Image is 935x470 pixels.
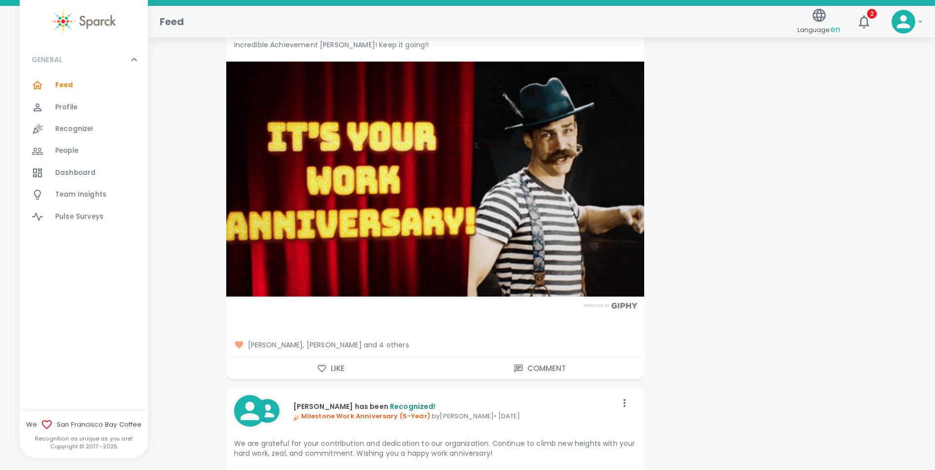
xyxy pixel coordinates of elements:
[20,419,148,431] span: We San Francisco Bay Coffee
[831,24,840,35] span: en
[797,23,840,36] span: Language:
[20,162,148,184] a: Dashboard
[32,55,62,65] p: GENERAL
[55,124,94,134] span: Recognize!
[55,190,106,200] span: Team Insights
[52,10,116,33] img: Sparck logo
[581,302,640,309] img: Powered by GIPHY
[867,9,877,19] span: 2
[55,80,73,90] span: Feed
[20,118,148,140] a: Recognize!
[293,402,617,411] p: [PERSON_NAME] has been
[435,358,644,379] button: Comment
[20,97,148,118] a: Profile
[852,10,876,34] button: 2
[293,411,617,421] p: by [PERSON_NAME] • [DATE]
[20,435,148,442] p: Recognition as unique as you are!
[293,411,430,421] span: Milestone Work Anniversary (5-Year)
[234,438,636,458] p: We are grateful for your contribution and dedication to our organization. Continue to climb new h...
[234,40,636,50] p: Incredible Achievement [PERSON_NAME]! Keep it going!!
[20,140,148,162] a: People
[20,184,148,205] a: Team Insights
[234,340,636,350] span: [PERSON_NAME], [PERSON_NAME] and 4 others
[390,402,436,411] span: Recognized!
[20,206,148,228] a: Pulse Surveys
[794,4,844,39] button: Language:en
[55,168,96,178] span: Dashboard
[20,442,148,450] p: Copyright © 2017 - 2025
[226,358,435,379] button: Like
[20,45,148,74] div: GENERAL
[55,212,104,222] span: Pulse Surveys
[55,146,78,156] span: People
[55,102,77,112] span: Profile
[20,10,148,33] a: Sparck logo
[160,14,184,30] h1: Feed
[20,74,148,232] div: GENERAL
[20,74,148,96] a: Feed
